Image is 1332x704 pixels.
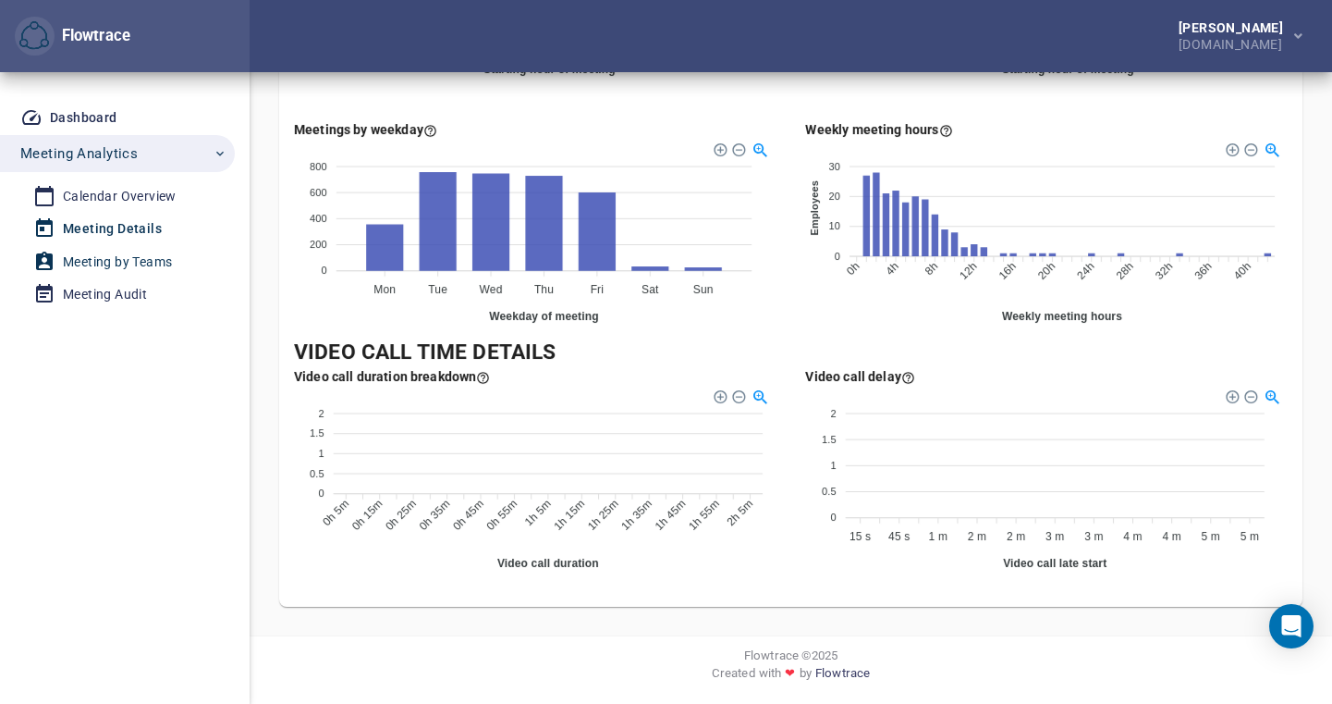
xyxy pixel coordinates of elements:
tspan: 0h 5m [320,498,351,529]
div: Zoom Out [731,142,744,154]
div: Zoom In [1224,389,1237,401]
div: Selection Zoom [752,140,767,155]
tspan: 0h 15m [349,498,385,534]
tspan: 2 m [1006,530,1024,543]
span: ❤ [781,664,799,682]
tspan: 5 m [1201,530,1219,543]
tspan: 24h [1074,259,1096,281]
span: by [800,664,812,689]
tspan: 28h [1113,259,1135,281]
tspan: 0 [318,488,324,500]
tspan: 1h 5m [522,498,554,529]
tspan: 3 m [1084,530,1103,543]
tspan: 0 [834,251,839,262]
span: Meeting Analytics [20,142,138,166]
div: Here you see how many meetings by the duration of it's video call (duration in 5 minute steps). [294,367,490,386]
tspan: Mon [373,283,396,296]
tspan: 600 [310,187,327,198]
tspan: Wed [480,283,503,296]
tspan: 1 [830,460,836,471]
tspan: 1h 15m [551,498,587,534]
div: Dashboard [50,106,117,130]
tspan: 2 [318,408,324,419]
tspan: 0h 55m [484,498,520,534]
tspan: 0.5 [821,487,836,498]
tspan: 45 s [888,530,910,543]
div: Here you see how many meeting hours your employees have on weekly basis. [805,120,952,139]
div: Zoom Out [1242,389,1255,401]
text: Weekday of meeting [489,310,598,323]
tspan: Tue [428,283,447,296]
tspan: 32h [1153,259,1175,281]
tspan: 0h [844,259,862,278]
div: Meeting Audit [63,283,147,306]
tspan: 200 [310,239,327,250]
tspan: 1h 35m [618,498,654,534]
tspan: 0.5 [310,468,324,479]
div: Created with [264,664,1317,689]
tspan: Sun [693,283,714,296]
tspan: 16h [996,259,1018,281]
tspan: 1.5 [310,428,324,439]
tspan: 10 [828,220,840,231]
tspan: 4h [883,259,901,278]
button: Flowtrace [15,17,55,56]
tspan: 8h [922,259,940,278]
tspan: 0 [830,513,836,524]
text: Employees [809,180,820,235]
tspan: 1h 25m [585,498,621,534]
tspan: 1 [318,448,324,459]
div: [DOMAIN_NAME] [1179,34,1290,51]
div: Zoom In [713,389,726,401]
div: Zoom In [713,142,726,154]
div: Selection Zoom [752,388,767,403]
div: Meeting Details [63,217,162,241]
tspan: 1h 45m [653,498,689,534]
div: Selection Zoom [1263,140,1278,155]
div: Here you see how many meetings you organize per weekday (the weekday is timezone specific (Americ... [294,120,437,139]
tspan: Sat [642,283,659,296]
tspan: 3 m [1045,530,1064,543]
tspan: 20h [1035,259,1057,281]
text: Video call duration [497,557,599,570]
button: [PERSON_NAME][DOMAIN_NAME] [1149,16,1317,56]
tspan: 800 [310,161,327,172]
text: Video call late start [1003,557,1106,570]
tspan: Thu [534,283,554,296]
div: Flowtrace [55,25,130,47]
tspan: 0h 25m [383,498,419,534]
tspan: Fri [591,283,604,296]
div: Here you see how many meetings you organize per how late the participants join the call (15 secon... [805,367,914,386]
div: Zoom Out [731,389,744,401]
div: Zoom Out [1242,142,1255,154]
tspan: 2 m [967,530,985,543]
tspan: 40h [1230,259,1253,281]
tspan: 0h 35m [417,498,453,534]
tspan: 36h [1191,259,1214,281]
tspan: 2h 5m [724,498,755,529]
tspan: 30 [828,161,840,172]
tspan: 15 s [849,530,870,543]
tspan: 1.5 [821,434,836,445]
div: Calendar Overview [63,185,177,208]
text: Weekly meeting hours [1002,310,1122,323]
tspan: 0 [322,265,327,276]
a: Flowtrace [815,664,870,689]
tspan: 12h [957,259,979,281]
div: [PERSON_NAME] [1179,21,1290,34]
tspan: 400 [310,213,327,224]
tspan: 2 [830,408,836,419]
div: Zoom In [1224,142,1237,154]
tspan: 20 [828,191,840,202]
tspan: 1h 55m [686,498,722,534]
div: Selection Zoom [1263,388,1278,403]
span: Flowtrace © 2025 [744,647,837,664]
tspan: 4 m [1123,530,1142,543]
div: Open Intercom Messenger [1269,604,1314,648]
img: Flowtrace [19,21,49,51]
tspan: 1 m [928,530,947,543]
tspan: 5 m [1240,530,1258,543]
div: Meeting by Teams [63,251,172,274]
tspan: 0h 45m [450,498,486,534]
